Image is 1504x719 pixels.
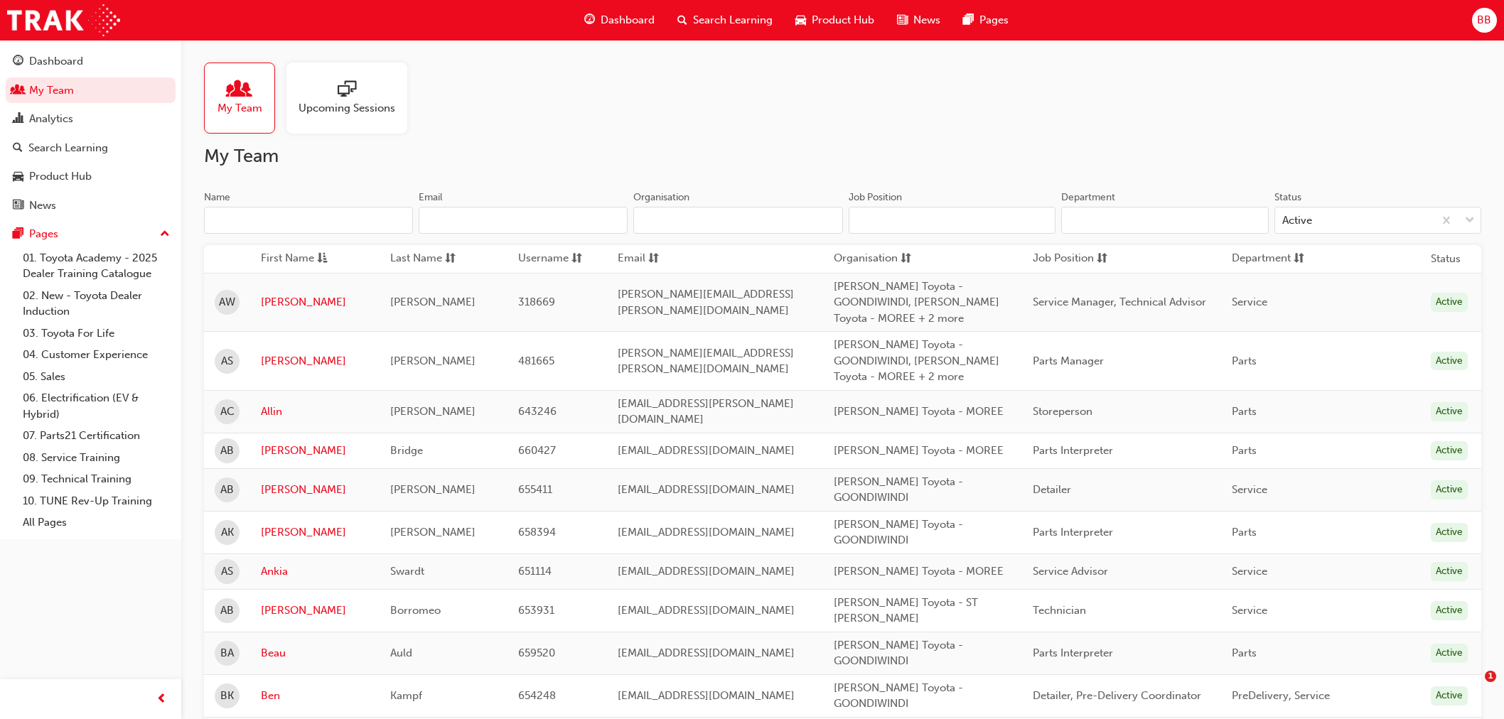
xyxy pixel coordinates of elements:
[849,207,1056,234] input: Job Position
[618,444,795,457] span: [EMAIL_ADDRESS][DOMAIN_NAME]
[1061,207,1269,234] input: Department
[518,296,555,308] span: 318669
[13,142,23,155] span: search-icon
[220,404,235,420] span: AC
[17,512,176,534] a: All Pages
[390,604,441,617] span: Borromeo
[1232,689,1330,702] span: PreDelivery, Service
[261,353,369,369] a: [PERSON_NAME]
[518,526,556,539] span: 658394
[834,338,999,383] span: [PERSON_NAME] Toyota - GOONDIWINDI, [PERSON_NAME] Toyota - MOREE + 2 more
[1232,355,1257,367] span: Parts
[1477,12,1491,28] span: BB
[633,207,842,234] input: Organisation
[1232,250,1291,268] span: Department
[633,190,689,205] div: Organisation
[419,207,628,234] input: Email
[390,405,476,418] span: [PERSON_NAME]
[160,225,170,244] span: up-icon
[1033,250,1111,268] button: Job Positionsorting-icon
[618,397,794,426] span: [EMAIL_ADDRESS][PERSON_NAME][DOMAIN_NAME]
[1465,212,1475,230] span: down-icon
[601,12,655,28] span: Dashboard
[518,444,556,457] span: 660427
[1232,444,1257,457] span: Parts
[220,602,234,619] span: AB
[795,11,806,29] span: car-icon
[261,602,369,619] a: [PERSON_NAME]
[834,405,1004,418] span: [PERSON_NAME] Toyota - MOREE
[230,80,249,100] span: people-icon
[390,565,424,578] span: Swardt
[897,11,908,29] span: news-icon
[221,353,233,369] span: AS
[518,250,569,268] span: Username
[1282,212,1312,229] div: Active
[1061,190,1115,205] div: Department
[17,344,176,366] a: 04. Customer Experience
[29,168,92,185] div: Product Hub
[261,524,369,541] a: [PERSON_NAME]
[6,48,176,75] a: Dashboard
[618,526,795,539] span: [EMAIL_ADDRESS][DOMAIN_NAME]
[1431,523,1468,542] div: Active
[618,604,795,617] span: [EMAIL_ADDRESS][DOMAIN_NAME]
[6,221,176,247] button: Pages
[666,6,784,35] a: search-iconSearch Learning
[1431,480,1468,499] div: Active
[204,145,1481,168] h2: My Team
[834,681,963,710] span: [PERSON_NAME] Toyota - GOONDIWINDI
[1033,250,1094,268] span: Job Position
[1033,405,1092,418] span: Storeperson
[1431,644,1468,663] div: Active
[445,250,456,268] span: sorting-icon
[1033,296,1206,308] span: Service Manager, Technical Advisor
[886,6,952,35] a: news-iconNews
[618,250,645,268] span: Email
[17,468,176,490] a: 09. Technical Training
[1097,250,1107,268] span: sorting-icon
[390,689,422,702] span: Kampf
[204,190,230,205] div: Name
[29,53,83,70] div: Dashboard
[618,689,795,702] span: [EMAIL_ADDRESS][DOMAIN_NAME]
[29,111,73,127] div: Analytics
[13,113,23,126] span: chart-icon
[286,63,419,134] a: Upcoming Sessions
[390,250,442,268] span: Last Name
[518,647,555,659] span: 659520
[217,100,262,117] span: My Team
[834,250,912,268] button: Organisationsorting-icon
[518,250,596,268] button: Usernamesorting-icon
[221,563,233,580] span: AS
[584,11,595,29] span: guage-icon
[1033,483,1071,496] span: Detailer
[220,482,234,498] span: AB
[13,200,23,212] span: news-icon
[29,198,56,214] div: News
[220,645,234,661] span: BA
[261,688,369,704] a: Ben
[618,483,795,496] span: [EMAIL_ADDRESS][DOMAIN_NAME]
[1033,355,1104,367] span: Parts Manager
[1472,8,1497,33] button: BB
[390,526,476,539] span: [PERSON_NAME]
[849,190,902,205] div: Job Position
[13,171,23,183] span: car-icon
[1232,647,1257,659] span: Parts
[13,228,23,241] span: pages-icon
[1294,250,1304,268] span: sorting-icon
[834,280,999,325] span: [PERSON_NAME] Toyota - GOONDIWINDI, [PERSON_NAME] Toyota - MOREE + 2 more
[1232,526,1257,539] span: Parts
[261,250,314,268] span: First Name
[1431,402,1468,421] div: Active
[6,106,176,132] a: Analytics
[261,294,369,310] a: [PERSON_NAME]
[618,347,794,376] span: [PERSON_NAME][EMAIL_ADDRESS][PERSON_NAME][DOMAIN_NAME]
[204,207,413,234] input: Name
[693,12,773,28] span: Search Learning
[952,6,1020,35] a: pages-iconPages
[220,443,234,459] span: AB
[6,193,176,219] a: News
[390,483,476,496] span: [PERSON_NAME]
